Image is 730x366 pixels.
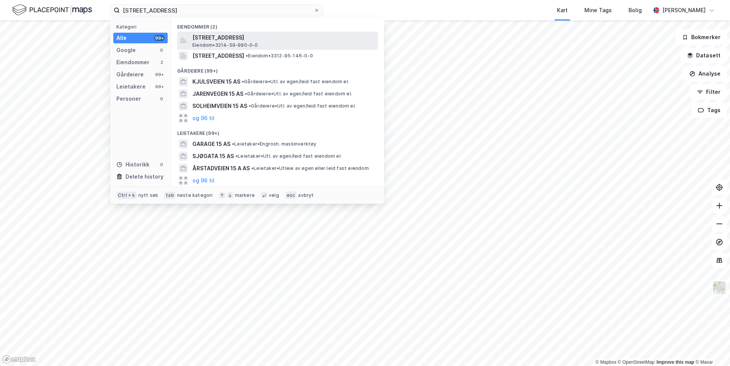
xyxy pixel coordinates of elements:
[595,360,616,365] a: Mapbox
[116,82,146,91] div: Leietakere
[192,33,375,42] span: [STREET_ADDRESS]
[154,84,165,90] div: 99+
[245,91,352,97] span: Gårdeiere • Utl. av egen/leid fast eiendom el.
[138,192,159,198] div: nytt søk
[246,53,313,59] span: Eiendom • 3312-95-146-0-0
[116,24,168,30] div: Kategori
[235,153,238,159] span: •
[116,33,127,43] div: Alle
[683,66,727,81] button: Analyse
[657,360,694,365] a: Improve this map
[681,48,727,63] button: Datasett
[251,165,254,171] span: •
[249,103,356,109] span: Gårdeiere • Utl. av egen/leid fast eiendom el.
[298,192,314,198] div: avbryt
[285,192,297,199] div: esc
[154,71,165,78] div: 99+
[192,101,247,111] span: SOLHEIMVEIEN 15 AS
[192,77,240,86] span: KJULSVEIEN 15 AS
[232,141,317,147] span: Leietaker • Engrosh. maskinverktøy
[171,18,384,32] div: Eiendommer (2)
[692,330,730,366] iframe: Chat Widget
[242,79,349,85] span: Gårdeiere • Utl. av egen/leid fast eiendom el.
[269,192,279,198] div: velg
[235,153,342,159] span: Leietaker • Utl. av egen/leid fast eiendom el.
[159,162,165,168] div: 0
[712,280,727,295] img: Z
[192,114,214,123] button: og 96 til
[154,35,165,41] div: 99+
[177,192,213,198] div: neste kategori
[249,103,251,109] span: •
[242,79,244,84] span: •
[192,139,230,149] span: GARAGE 15 AS
[676,30,727,45] button: Bokmerker
[12,3,92,17] img: logo.f888ab2527a4732fd821a326f86c7f29.svg
[251,165,369,171] span: Leietaker • Utleie av egen eller leid fast eiendom
[246,53,248,59] span: •
[116,160,149,169] div: Historikk
[120,5,314,16] input: Søk på adresse, matrikkel, gårdeiere, leietakere eller personer
[232,141,234,147] span: •
[159,47,165,53] div: 0
[192,51,244,60] span: [STREET_ADDRESS]
[557,6,568,15] div: Kart
[192,164,250,173] span: ÅRSTADVEIEN 15 A AS
[584,6,612,15] div: Mine Tags
[692,330,730,366] div: Kontrollprogram for chat
[159,59,165,65] div: 2
[171,62,384,76] div: Gårdeiere (99+)
[628,6,642,15] div: Bolig
[125,172,163,181] div: Delete history
[192,176,214,185] button: og 96 til
[192,89,243,98] span: JARENVEGEN 15 AS
[618,360,655,365] a: OpenStreetMap
[164,192,176,199] div: tab
[690,84,727,100] button: Filter
[192,152,234,161] span: SJØGATA 15 AS
[692,103,727,118] button: Tags
[159,96,165,102] div: 0
[116,70,144,79] div: Gårdeiere
[116,192,137,199] div: Ctrl + k
[116,46,136,55] div: Google
[116,58,149,67] div: Eiendommer
[116,94,141,103] div: Personer
[245,91,247,97] span: •
[171,124,384,138] div: Leietakere (99+)
[2,355,36,364] a: Mapbox homepage
[235,192,255,198] div: markere
[192,42,258,48] span: Eiendom • 3214-59-990-0-0
[662,6,706,15] div: [PERSON_NAME]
